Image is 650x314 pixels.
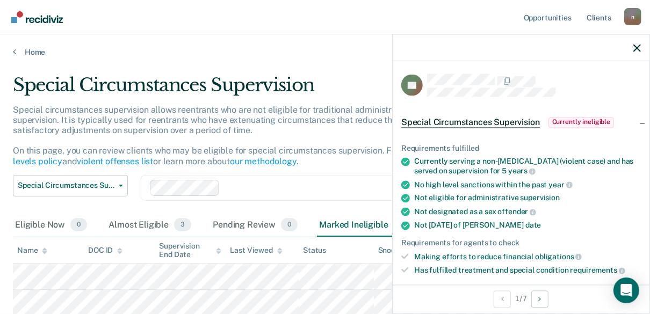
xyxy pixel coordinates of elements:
[548,180,572,189] span: year
[393,284,649,313] div: 1 / 7
[378,246,439,255] div: Snooze ends in
[13,105,595,166] p: Special circumstances supervision allows reentrants who are not eligible for traditional administ...
[525,221,541,230] span: date
[414,266,641,275] div: Has fulfilled treatment and special condition
[70,218,87,232] span: 0
[393,105,649,140] div: Special Circumstances SupervisionCurrently ineligible
[317,214,413,237] div: Marked Ineligible
[414,180,641,189] div: No high level sanctions within the past
[494,290,511,308] button: Previous Opportunity
[498,208,537,216] span: offender
[18,181,114,190] span: Special Circumstances Supervision
[77,156,153,166] a: violent offenses list
[535,252,582,261] span: obligations
[106,214,193,237] div: Almost Eligible
[174,218,191,232] span: 3
[414,194,641,203] div: Not eligible for administrative
[13,145,589,166] a: supervision levels policy
[548,117,615,128] span: Currently ineligible
[414,252,641,261] div: Making efforts to reduce financial
[211,214,300,237] div: Pending Review
[624,8,641,25] button: Profile dropdown button
[401,117,540,128] span: Special Circumstances Supervision
[281,218,298,232] span: 0
[531,290,548,308] button: Next Opportunity
[401,144,641,153] div: Requirements fulfilled
[13,47,637,57] a: Home
[230,246,282,255] div: Last Viewed
[230,156,297,166] a: our methodology
[13,214,89,237] div: Eligible Now
[13,74,598,105] div: Special Circumstances Supervision
[414,207,641,217] div: Not designated as a sex
[613,278,639,303] div: Open Intercom Messenger
[521,194,560,202] span: supervision
[159,242,221,260] div: Supervision End Date
[11,11,63,23] img: Recidiviz
[624,8,641,25] div: n
[414,221,641,230] div: Not [DATE] of [PERSON_NAME]
[88,246,122,255] div: DOC ID
[401,239,641,248] div: Requirements for agents to check
[508,167,536,176] span: years
[303,246,326,255] div: Status
[414,157,641,176] div: Currently serving a non-[MEDICAL_DATA] (violent case) and has served on supervision for 5
[17,246,47,255] div: Name
[570,266,625,275] span: requirements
